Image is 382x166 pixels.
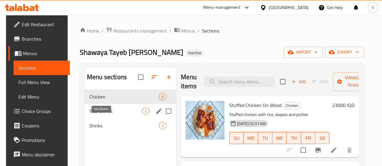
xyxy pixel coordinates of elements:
[142,108,149,114] span: 2
[8,118,70,133] a: Coupons
[289,134,298,143] span: TH
[318,134,327,143] span: SA
[235,121,268,127] span: [DATE] 02:51 AM
[232,134,241,143] span: SU
[159,123,166,129] span: 2
[23,50,65,57] span: Menus
[87,73,127,82] h2: Menu sections
[85,87,176,135] nav: Menu sections
[14,75,70,89] a: Full Menu View
[159,93,166,100] div: items
[101,27,104,34] li: /
[332,101,354,109] h6: 23000 IQD
[333,72,373,91] button: Manage items
[301,132,315,144] button: FR
[22,122,65,129] span: Coupons
[80,27,364,35] nav: breadcrumb
[297,144,310,156] span: Select to update
[289,77,308,86] button: Add
[142,108,149,115] div: items
[89,93,159,100] span: Chicken
[276,75,289,88] span: Select section
[203,4,240,11] div: Menu-management
[22,35,65,42] span: Branches
[311,143,325,157] button: Branch-specific-item
[8,104,70,118] a: Choice Groups
[291,78,307,85] span: Add
[261,134,270,143] span: TU
[283,102,301,109] span: Chicken
[169,27,172,34] li: /
[244,132,258,144] button: MO
[197,27,200,34] li: /
[181,27,195,34] span: Menus
[159,94,166,100] span: 8
[204,77,275,87] input: search
[372,4,374,11] span: S
[289,49,318,56] span: import
[8,32,70,46] a: Branches
[80,45,183,59] span: Shawaya Tayeb [PERSON_NAME]
[269,4,309,11] div: [GEOGRAPHIC_DATA]
[154,107,163,116] button: edit
[89,108,142,115] span: Side Dishes
[287,132,301,144] button: TH
[18,79,65,86] span: Full Menu View
[303,134,313,143] span: FR
[134,71,147,83] span: Select all sections
[8,17,70,32] a: Edit Restaurant
[22,21,65,28] span: Edit Restaurant
[330,146,337,154] a: Edit menu item
[229,132,244,144] button: SU
[18,64,65,71] span: Sections
[8,133,70,147] a: Promotions
[159,122,166,129] div: items
[106,27,167,35] a: Restaurants management
[22,136,65,144] span: Promotions
[325,47,364,58] button: export
[113,27,167,34] span: Restaurants management
[186,101,224,139] img: Stuffed Chicken On Wood
[186,50,204,55] span: Inactive
[14,89,70,104] a: Edit Menu
[342,143,357,157] button: delete
[258,132,272,144] button: TU
[284,47,323,58] button: import
[85,89,176,104] div: Chicken8
[186,49,204,57] div: Inactive
[14,61,70,75] a: Sections
[229,111,329,118] p: Stuffed chicken with rice, daqoos and pickles
[308,77,333,86] span: Select section first
[202,27,219,34] span: Sections
[229,101,281,110] span: Stuffed Chicken On Wood
[80,27,99,34] a: Home
[8,147,70,162] a: Menu disclaimer
[275,134,284,143] span: WE
[8,46,70,61] a: Menus
[22,151,65,158] span: Menu disclaimer
[289,77,308,86] span: Add item
[89,122,159,129] span: Drinks
[22,108,65,115] span: Choice Groups
[315,132,329,144] button: SA
[181,73,197,91] h2: Menu items
[246,134,255,143] span: MO
[272,132,287,144] button: WE
[338,74,368,89] span: Manage items
[85,104,176,118] div: Side Dishes2edit
[283,102,301,109] div: Chicken
[85,118,176,133] div: Drinks2
[18,93,65,100] span: Edit Menu
[330,49,359,56] span: export
[174,27,195,35] a: Menus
